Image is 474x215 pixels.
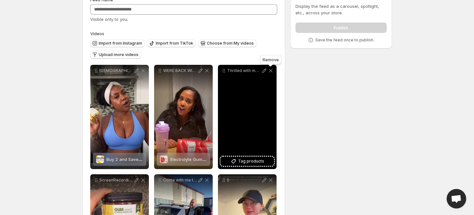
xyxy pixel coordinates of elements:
[90,31,104,36] span: Videos
[198,39,256,47] button: Choose from My videos
[221,157,274,166] button: Tag products
[315,37,374,43] p: Save the feed once to publish.
[90,65,149,169] div: [DEMOGRAPHIC_DATA] Lets talk Creatine If youre not already taking it - you should be Creatine isn...
[99,41,142,46] span: Import from Instagram
[227,178,261,183] p: 5
[227,68,261,73] p: Thrilled with my GUMvees Mango flavoured Creatine by Gummy Nutrition Lab gummynutritionlab Most c...
[207,41,254,46] span: Choose from My videos
[163,68,197,73] p: WERE BACK WITH gummynutritionlab For the last two weeks Ive been testing out the Electrolyte Gumm...
[90,39,145,47] button: Import from Instagram
[96,155,104,163] img: Buy 2 and Save - Creatine Gummies
[218,65,277,169] div: Thrilled with my GUMvees Mango flavoured Creatine by Gummy Nutrition Lab gummynutritionlab Most c...
[160,155,168,163] img: Electrolyte Gummies On the Go Packs
[99,52,138,57] span: Upload more videos
[154,65,213,169] div: WERE BACK WITH gummynutritionlab For the last two weeks Ive been testing out the Electrolyte Gumm...
[156,41,193,46] span: Import from TikTok
[238,158,264,165] span: Tag products
[90,51,141,59] button: Upload more videos
[447,189,466,208] div: Open chat
[147,39,196,47] button: Import from TikTok
[99,68,133,73] p: [DEMOGRAPHIC_DATA] Lets talk Creatine If youre not already taking it - you should be Creatine isn...
[295,3,386,16] p: Display the feed as a carousel, spotlight, etc., across your store.
[170,157,248,162] span: Electrolyte Gummies On the Go Packs
[163,178,197,183] p: Come with me to [GEOGRAPHIC_DATA] VERY OWN gummynutritionlab LOVE me some collagen gummies This [...
[90,17,128,22] span: Visible only to you.
[107,157,181,162] span: Buy 2 and Save - Creatine Gummies
[99,178,133,183] p: ScreenRecording_[DATE] 13-11-52_1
